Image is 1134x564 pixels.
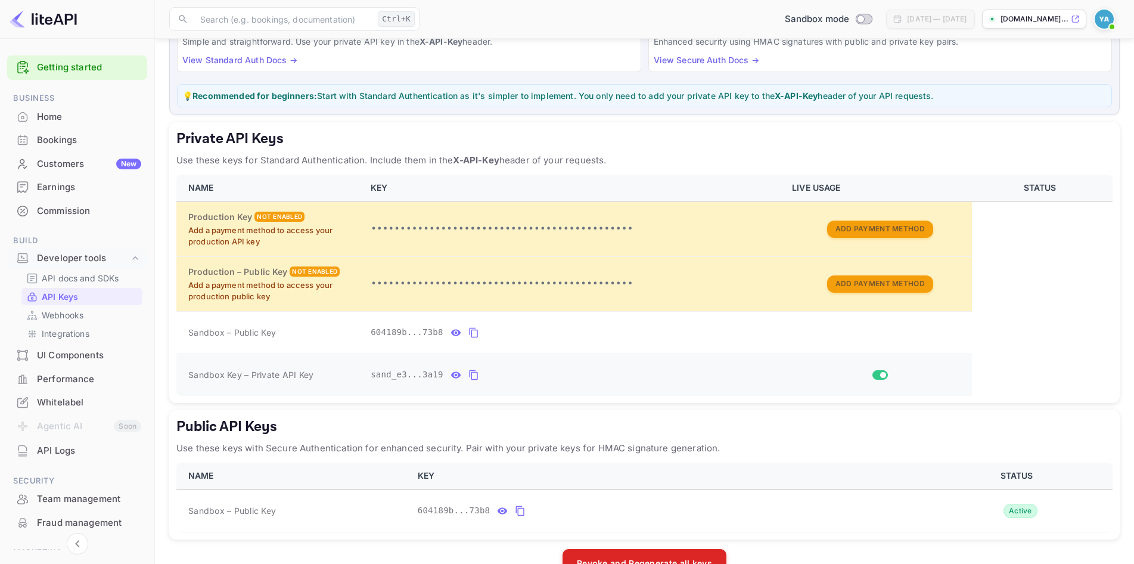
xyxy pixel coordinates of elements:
div: Developer tools [37,252,129,265]
strong: Recommended for beginners: [192,91,317,101]
p: Integrations [42,327,89,340]
div: API Logs [37,444,141,458]
span: Marketing [7,546,147,559]
div: UI Components [37,349,141,362]
table: private api keys table [176,175,1113,396]
h5: Public API Keys [176,417,1113,436]
a: Webhooks [26,309,138,321]
p: API Keys [42,290,78,303]
button: Collapse navigation [67,533,88,554]
div: Customers [37,157,141,171]
a: Getting started [37,61,141,75]
a: Team management [7,488,147,510]
table: public api keys table [176,463,1113,532]
p: ••••••••••••••••••••••••••••••••••••••••••••• [371,277,778,291]
div: Fraud management [37,516,141,530]
a: Integrations [26,327,138,340]
a: View Secure Auth Docs → [654,55,759,65]
div: Home [7,106,147,129]
div: CustomersNew [7,153,147,176]
a: Bookings [7,129,147,151]
div: API Keys [21,288,142,305]
h5: Private API Keys [176,129,1113,148]
div: Earnings [37,181,141,194]
div: API docs and SDKs [21,269,142,287]
div: Developer tools [7,248,147,269]
div: [DATE] — [DATE] [907,14,967,24]
div: Fraud management [7,512,147,535]
div: Performance [37,373,141,386]
strong: X-API-Key [775,91,818,101]
th: LIVE USAGE [785,175,972,202]
p: Add a payment method to access your production API key [188,225,356,248]
th: STATUS [925,463,1113,489]
div: UI Components [7,344,147,367]
span: Sandbox – Public Key [188,504,276,517]
a: API docs and SDKs [26,272,138,284]
div: New [116,159,141,169]
div: Getting started [7,55,147,80]
button: Add Payment Method [827,275,933,293]
span: sand_e3...3a19 [371,368,443,381]
strong: X-API-Key [420,36,462,47]
a: UI Components [7,344,147,366]
a: Fraud management [7,512,147,534]
div: Team management [37,492,141,506]
p: Use these keys for Standard Authentication. Include them in the header of your requests. [176,153,1113,168]
a: Add Payment Method [827,278,933,288]
div: Webhooks [21,306,142,324]
div: Whitelabel [7,391,147,414]
a: API Logs [7,439,147,461]
img: Yunier Alonso [1095,10,1114,29]
strong: X-API-Key [453,154,499,166]
div: Team management [7,488,147,511]
a: API Keys [26,290,138,303]
th: KEY [363,175,785,202]
p: API docs and SDKs [42,272,119,284]
a: Whitelabel [7,391,147,413]
span: Sandbox Key – Private API Key [188,370,313,380]
span: 604189b...73b8 [418,504,490,517]
div: Integrations [21,325,142,342]
p: Enhanced security using HMAC signatures with public and private key pairs. [654,35,1107,48]
div: Performance [7,368,147,391]
img: LiteAPI logo [10,10,77,29]
a: Commission [7,200,147,222]
div: Ctrl+K [378,11,415,27]
a: View Standard Auth Docs → [182,55,297,65]
input: Search (e.g. bookings, documentation) [193,7,373,31]
p: [DOMAIN_NAME]... [1001,14,1068,24]
div: Whitelabel [37,396,141,410]
p: ••••••••••••••••••••••••••••••••••••••••••••• [371,222,778,236]
a: Performance [7,368,147,390]
div: Home [37,110,141,124]
div: Earnings [7,176,147,199]
div: Commission [37,204,141,218]
a: Add Payment Method [827,223,933,233]
span: Sandbox mode [785,13,850,26]
div: Switch to Production mode [780,13,877,26]
div: Not enabled [254,212,305,222]
button: Add Payment Method [827,221,933,238]
th: NAME [176,175,363,202]
span: Security [7,475,147,488]
p: Add a payment method to access your production public key [188,280,356,303]
div: API Logs [7,439,147,463]
h6: Production – Public Key [188,265,287,278]
div: Commission [7,200,147,223]
span: Sandbox – Public Key [188,326,276,339]
a: Earnings [7,176,147,198]
th: KEY [411,463,925,489]
span: Build [7,234,147,247]
a: CustomersNew [7,153,147,175]
th: NAME [176,463,411,489]
div: Not enabled [290,266,340,277]
span: Business [7,92,147,105]
p: Use these keys with Secure Authentication for enhanced security. Pair with your private keys for ... [176,441,1113,455]
div: Active [1003,504,1037,518]
p: Simple and straightforward. Use your private API key in the header. [182,35,636,48]
h6: Production Key [188,210,252,224]
a: Home [7,106,147,128]
div: Bookings [7,129,147,152]
th: STATUS [972,175,1113,202]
